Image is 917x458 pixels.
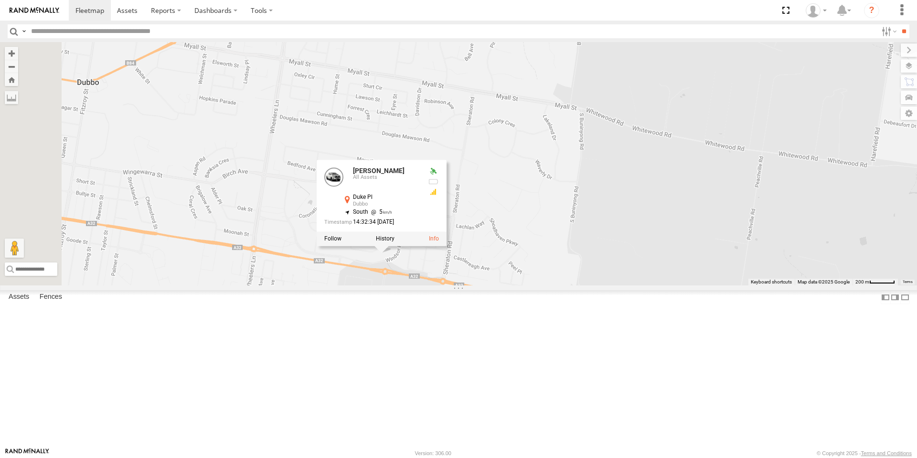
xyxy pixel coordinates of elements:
div: Version: 306.00 [415,450,451,456]
label: Search Query [20,24,28,38]
div: © Copyright 2025 - [817,450,912,456]
span: South [353,208,368,215]
img: rand-logo.svg [10,7,59,14]
button: Zoom Home [5,73,18,86]
span: Map data ©2025 Google [798,279,850,284]
button: Zoom out [5,60,18,73]
label: Assets [4,291,34,304]
a: Terms (opens in new tab) [903,280,913,284]
div: GSM Signal = 3 [427,188,439,196]
button: Keyboard shortcuts [751,279,792,285]
i: ? [864,3,879,18]
div: All Assets [353,174,420,180]
span: 200 m [855,279,869,284]
label: Realtime tracking of Asset [324,235,341,241]
label: Hide Summary Table [900,290,910,304]
div: Duke Pl [353,194,420,200]
div: Beth Porter [802,3,830,18]
a: [PERSON_NAME] [353,167,405,174]
label: Dock Summary Table to the Right [890,290,900,304]
label: Dock Summary Table to the Left [881,290,890,304]
button: Map scale: 200 m per 50 pixels [853,279,898,285]
label: Fences [35,291,67,304]
label: Map Settings [901,107,917,120]
label: Measure [5,91,18,104]
div: Dubbo [353,201,420,207]
div: Valid GPS Fix [427,167,439,175]
a: Terms and Conditions [861,450,912,456]
a: Visit our Website [5,448,49,458]
div: No battery health information received from this device. [427,178,439,185]
a: View Asset Details [324,167,343,186]
a: View Asset Details [429,235,439,241]
button: Zoom in [5,47,18,60]
button: Drag Pegman onto the map to open Street View [5,239,24,258]
span: 5 [368,208,392,215]
label: Search Filter Options [878,24,898,38]
div: Date/time of location update [324,219,420,225]
label: View Asset History [376,235,395,241]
